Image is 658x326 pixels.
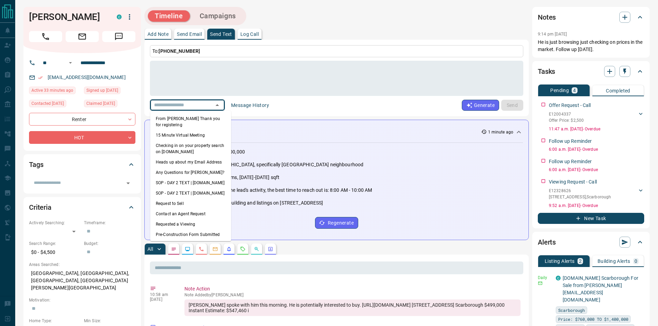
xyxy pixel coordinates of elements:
[150,45,523,57] p: To:
[550,88,569,93] p: Pending
[212,100,222,110] button: Close
[549,158,592,165] p: Follow up Reminder
[185,246,190,252] svg: Lead Browsing Activity
[549,138,592,145] p: Follow up Reminder
[240,32,259,37] p: Log Call
[538,66,555,77] h2: Tasks
[29,113,135,126] div: Renter
[254,246,259,252] svg: Opportunities
[31,87,73,94] span: Active 33 minutes ago
[558,307,585,314] span: Scarborough
[538,9,644,26] div: Notes
[31,100,64,107] span: Contacted [DATE]
[86,87,118,94] span: Signed up [DATE]
[29,87,80,96] div: Fri Aug 15 2025
[29,220,80,226] p: Actively Searching:
[207,161,363,168] p: [GEOGRAPHIC_DATA], specifically [GEOGRAPHIC_DATA] neighbourhood
[29,159,43,170] h2: Tags
[150,140,231,157] li: Checking in on your property search on [DOMAIN_NAME]
[184,293,521,297] p: Note Added by [PERSON_NAME]
[240,246,246,252] svg: Requests
[147,32,169,37] p: Add Note
[29,268,135,294] p: [GEOGRAPHIC_DATA], [GEOGRAPHIC_DATA], [GEOGRAPHIC_DATA], [GEOGRAPHIC_DATA][PERSON_NAME][GEOGRAPHI...
[538,237,556,248] h2: Alerts
[549,178,597,186] p: Viewing Request - Call
[549,126,644,132] p: 11:47 a.m. [DATE] - Overdue
[84,240,135,247] p: Budget:
[66,59,75,67] button: Open
[598,259,630,264] p: Building Alerts
[549,167,644,173] p: 6:00 a.m. [DATE] - Overdue
[606,88,630,93] p: Completed
[538,275,552,281] p: Daily
[177,32,202,37] p: Send Email
[538,234,644,250] div: Alerts
[150,297,174,302] p: [DATE]
[212,246,218,252] svg: Emails
[199,246,204,252] svg: Calls
[556,276,561,280] div: condos.ca
[150,229,231,240] li: Pre-Construction Form Submitted
[549,110,644,125] div: E12004337Offer Price: $2,500
[538,281,543,286] svg: Email
[563,275,638,303] a: [DOMAIN_NAME] Scarborough For Sale from [PERSON_NAME][EMAIL_ADDRESS][DOMAIN_NAME]
[84,100,135,109] div: Thu Feb 01 2024
[159,48,200,54] span: [PHONE_NUMBER]
[150,198,231,209] li: Request to Sell
[184,285,521,293] p: Note Action
[29,199,135,216] div: Criteria
[549,146,644,152] p: 6:00 a.m. [DATE] - Overdue
[150,219,231,229] li: Requested a Viewing
[29,11,106,22] h1: [PERSON_NAME]
[150,178,231,188] li: SOP - DAY 2 TEXT | [DOMAIN_NAME]
[84,220,135,226] p: Timeframe:
[538,213,644,224] button: New Task
[462,100,499,111] button: Generate
[538,12,556,23] h2: Notes
[29,247,80,258] p: $0 - $4,500
[150,113,231,130] li: From [PERSON_NAME] Thank you for registering
[488,129,513,135] p: 1 minute ago
[207,187,372,194] p: Based on the lead's activity, the best time to reach out is: 8:00 AM - 10:00 AM
[84,87,135,96] div: Sat Jun 27 2020
[123,178,133,188] button: Open
[226,246,232,252] svg: Listing Alerts
[29,202,51,213] h2: Criteria
[38,75,43,80] svg: Email Verified
[210,32,232,37] p: Send Text
[549,194,611,200] p: [STREET_ADDRESS] , Scarborough
[86,100,115,107] span: Claimed [DATE]
[635,259,637,264] p: 0
[29,100,80,109] div: Fri Jul 18 2025
[538,63,644,80] div: Tasks
[147,247,153,251] p: All
[150,188,231,198] li: SOP - DAY 2 TEXT | [DOMAIN_NAME]
[549,188,611,194] p: E12328626
[29,156,135,173] div: Tags
[102,31,135,42] span: Message
[66,31,99,42] span: Email
[268,246,273,252] svg: Agent Actions
[558,316,628,323] span: Price: $760,000 TO $1,400,000
[150,157,231,167] li: Heads up about my Email Address
[579,259,582,264] p: 2
[84,318,135,324] p: Min Size:
[549,202,644,209] p: 9:52 a.m. [DATE] - Overdue
[207,174,279,181] p: 2-3 bedrooms, [DATE]-[DATE] sqft
[29,31,62,42] span: Call
[549,117,584,124] p: Offer Price: $2,500
[193,10,243,22] button: Campaigns
[117,14,122,19] div: condos.ca
[150,126,523,138] div: Activity Summary1 minute ago
[171,246,177,252] svg: Notes
[29,131,135,144] div: HOT
[573,88,576,93] p: 4
[545,259,575,264] p: Listing Alerts
[150,240,231,250] li: Requested an Offer
[549,111,584,117] p: E12004337
[29,240,80,247] p: Search Range:
[150,167,231,178] li: Any Questions for [PERSON_NAME]?
[150,130,231,140] li: 15 Minute Virtual Meeting
[315,217,358,229] button: Regenerate
[549,186,644,201] div: E12328626[STREET_ADDRESS],Scarborough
